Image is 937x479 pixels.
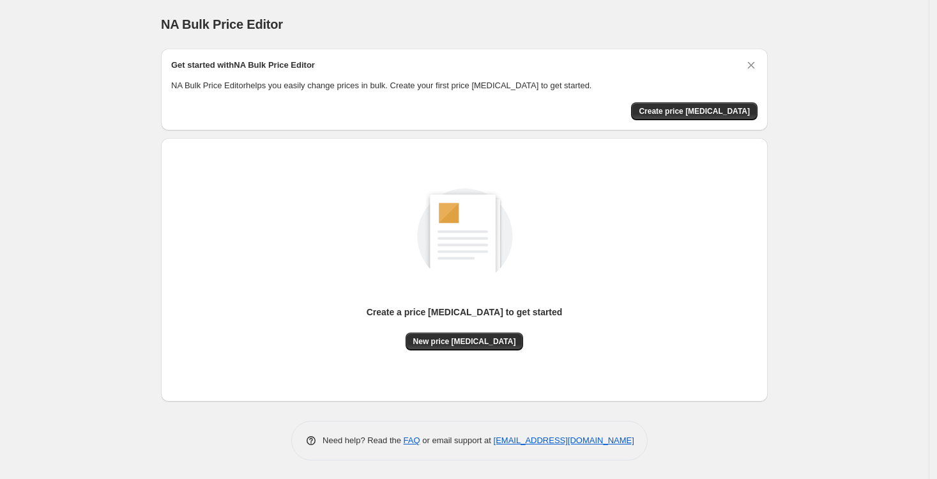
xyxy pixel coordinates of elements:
[494,436,634,445] a: [EMAIL_ADDRESS][DOMAIN_NAME]
[171,79,758,92] p: NA Bulk Price Editor helps you easily change prices in bulk. Create your first price [MEDICAL_DAT...
[406,333,524,350] button: New price [MEDICAL_DATA]
[404,436,420,445] a: FAQ
[420,436,494,445] span: or email support at
[413,336,516,347] span: New price [MEDICAL_DATA]
[631,102,758,120] button: Create price change job
[323,436,404,445] span: Need help? Read the
[161,17,283,31] span: NA Bulk Price Editor
[171,59,315,72] h2: Get started with NA Bulk Price Editor
[639,106,750,116] span: Create price [MEDICAL_DATA]
[745,59,758,72] button: Dismiss card
[367,306,563,318] p: Create a price [MEDICAL_DATA] to get started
